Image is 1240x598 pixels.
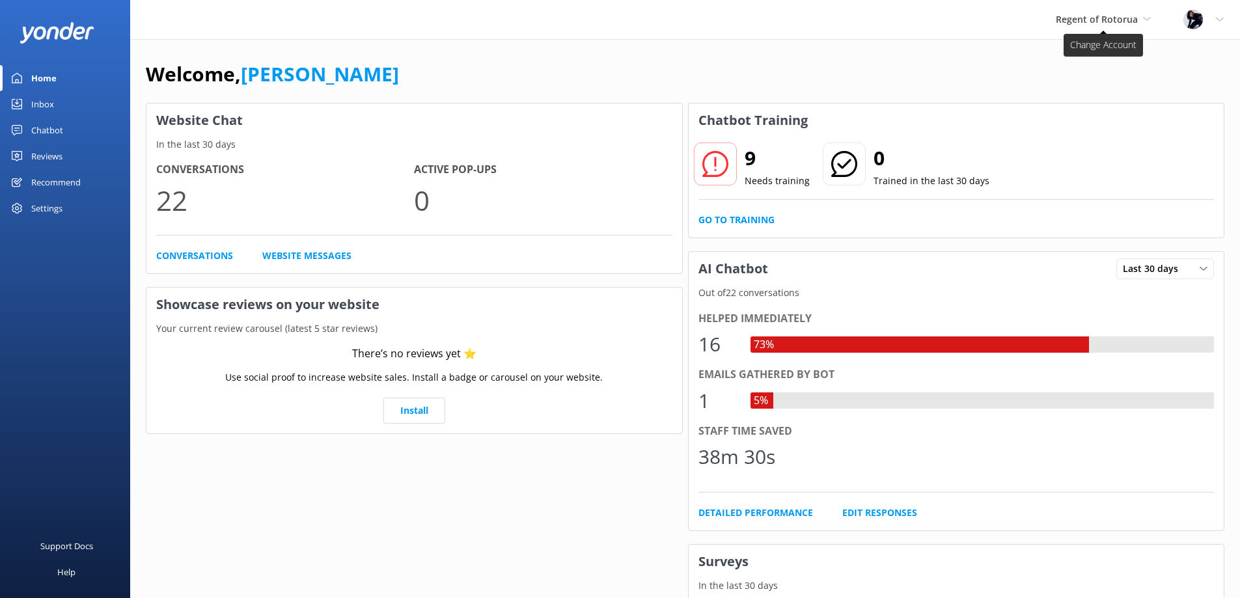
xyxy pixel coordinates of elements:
[31,143,62,169] div: Reviews
[262,249,351,263] a: Website Messages
[689,578,1224,593] p: In the last 30 days
[156,161,414,178] h4: Conversations
[689,545,1224,578] h3: Surveys
[31,195,62,221] div: Settings
[874,143,989,174] h2: 0
[698,506,813,520] a: Detailed Performance
[751,336,777,353] div: 73%
[874,174,989,188] p: Trained in the last 30 days
[352,346,476,362] div: There’s no reviews yet ⭐
[156,178,414,222] p: 22
[698,213,775,227] a: Go to Training
[689,252,778,286] h3: AI Chatbot
[1056,13,1138,25] span: Regent of Rotorua
[383,398,445,424] a: Install
[698,385,737,416] div: 1
[751,392,771,409] div: 5%
[31,91,54,117] div: Inbox
[414,161,672,178] h4: Active Pop-ups
[31,169,81,195] div: Recommend
[698,423,1215,440] div: Staff time saved
[146,103,682,137] h3: Website Chat
[689,103,818,137] h3: Chatbot Training
[241,61,399,87] a: [PERSON_NAME]
[698,329,737,360] div: 16
[1183,10,1203,29] img: 51-1639702043.jpg
[146,321,682,336] p: Your current review carousel (latest 5 star reviews)
[146,288,682,321] h3: Showcase reviews on your website
[414,178,672,222] p: 0
[1123,262,1186,276] span: Last 30 days
[20,22,94,44] img: yonder-white-logo.png
[156,249,233,263] a: Conversations
[31,117,63,143] div: Chatbot
[40,533,93,559] div: Support Docs
[689,286,1224,300] p: Out of 22 conversations
[745,174,810,188] p: Needs training
[698,310,1215,327] div: Helped immediately
[146,137,682,152] p: In the last 30 days
[57,559,76,585] div: Help
[698,441,775,472] div: 38m 30s
[31,65,57,91] div: Home
[146,59,399,90] h1: Welcome,
[225,370,603,385] p: Use social proof to increase website sales. Install a badge or carousel on your website.
[745,143,810,174] h2: 9
[842,506,917,520] a: Edit Responses
[698,366,1215,383] div: Emails gathered by bot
